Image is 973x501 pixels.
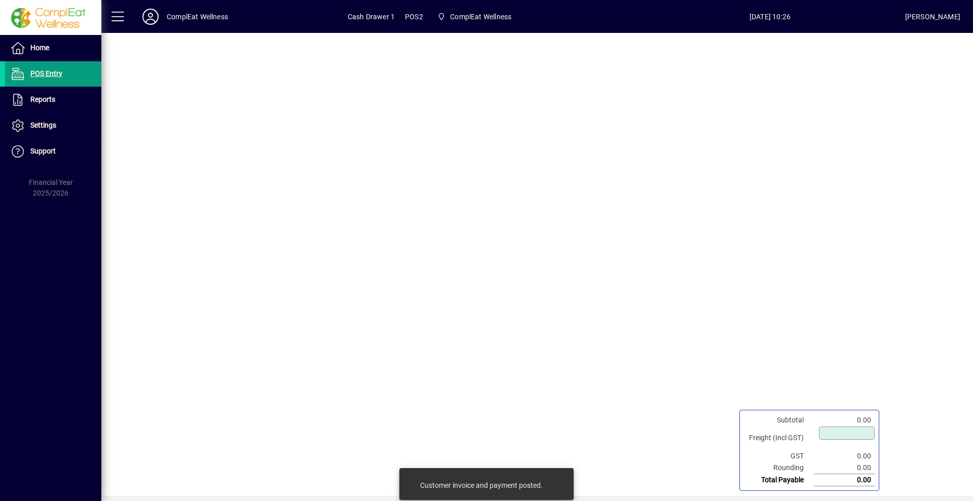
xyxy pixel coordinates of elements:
[635,9,905,25] span: [DATE] 10:26
[5,87,101,112] a: Reports
[814,414,875,426] td: 0.00
[167,9,228,25] div: ComplEat Wellness
[814,474,875,486] td: 0.00
[30,44,49,52] span: Home
[744,450,814,462] td: GST
[450,9,511,25] span: ComplEat Wellness
[134,8,167,26] button: Profile
[30,147,56,155] span: Support
[814,450,875,462] td: 0.00
[30,121,56,129] span: Settings
[905,9,960,25] div: [PERSON_NAME]
[30,69,62,78] span: POS Entry
[5,35,101,61] a: Home
[744,474,814,486] td: Total Payable
[744,462,814,474] td: Rounding
[814,462,875,474] td: 0.00
[5,139,101,164] a: Support
[744,426,814,450] td: Freight (Incl GST)
[744,414,814,426] td: Subtotal
[5,113,101,138] a: Settings
[348,9,395,25] span: Cash Drawer 1
[433,8,515,26] span: ComplEat Wellness
[420,480,543,490] div: Customer invoice and payment posted.
[405,9,423,25] span: POS2
[30,95,55,103] span: Reports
